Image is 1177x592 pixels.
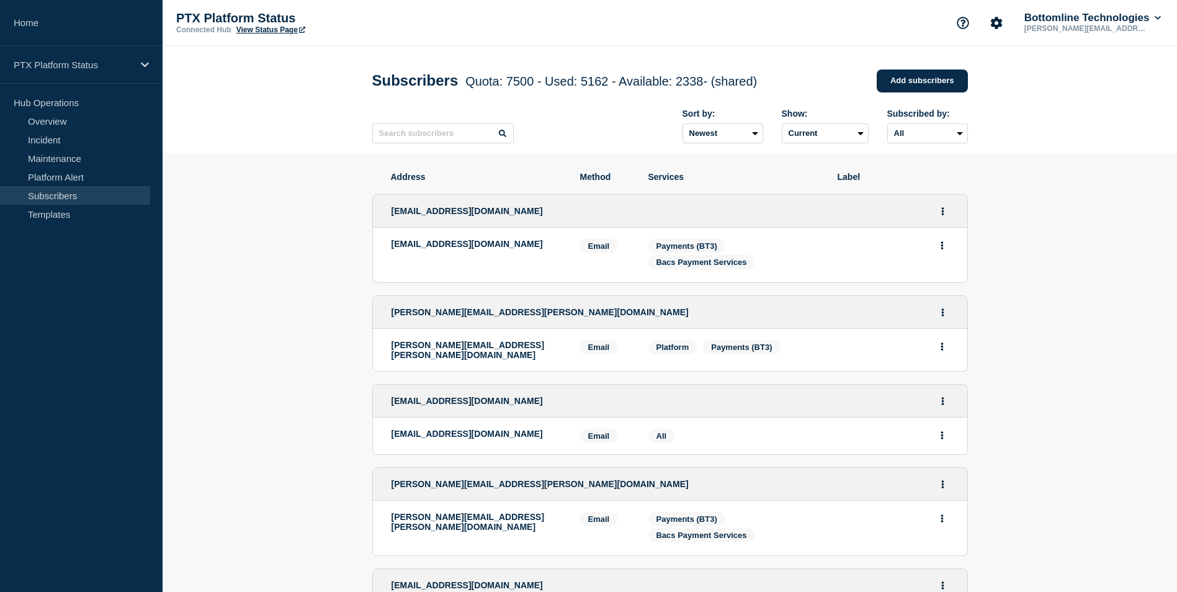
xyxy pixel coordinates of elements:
p: PTX Platform Status [14,60,133,70]
span: Payments (BT3) [711,343,772,352]
span: Quota: 7500 - Used: 5162 - Available: 2338 - (shared) [465,74,757,88]
select: Subscribed by [887,123,968,143]
span: Method [580,172,630,182]
select: Sort by [682,123,763,143]
button: Actions [935,303,951,322]
span: [PERSON_NAME][EMAIL_ADDRESS][PERSON_NAME][DOMAIN_NAME] [392,479,689,489]
span: [EMAIL_ADDRESS][DOMAIN_NAME] [392,580,543,590]
span: Email [580,239,618,253]
div: Sort by: [682,109,763,119]
button: Actions [934,426,950,445]
span: Platform [656,343,689,352]
span: Bacs Payment Services [656,258,747,267]
p: Connected Hub [176,25,231,34]
span: Bacs Payment Services [656,531,747,540]
button: Actions [935,202,951,221]
input: Search subscribers [372,123,514,143]
span: Services [648,172,819,182]
button: Actions [935,475,951,494]
a: View Status Page [236,25,305,34]
p: [PERSON_NAME][EMAIL_ADDRESS][PERSON_NAME][DOMAIN_NAME] [1022,24,1151,33]
select: Deleted [782,123,869,143]
p: [PERSON_NAME][EMAIL_ADDRESS][PERSON_NAME][DOMAIN_NAME] [392,340,562,360]
span: [PERSON_NAME][EMAIL_ADDRESS][PERSON_NAME][DOMAIN_NAME] [392,307,689,317]
span: Payments (BT3) [656,241,717,251]
span: Address [391,172,562,182]
p: [EMAIL_ADDRESS][DOMAIN_NAME] [392,429,562,439]
button: Actions [934,509,950,528]
button: Account settings [983,10,1009,36]
span: Email [580,340,618,354]
p: [EMAIL_ADDRESS][DOMAIN_NAME] [392,239,562,249]
span: Email [580,512,618,526]
span: Email [580,429,618,443]
div: Show: [782,109,869,119]
span: All [656,431,667,441]
button: Actions [935,392,951,411]
button: Actions [934,236,950,255]
button: Support [950,10,976,36]
button: Actions [934,337,950,356]
a: Add subscribers [877,70,968,92]
p: [PERSON_NAME][EMAIL_ADDRESS][PERSON_NAME][DOMAIN_NAME] [392,512,562,532]
span: Label [838,172,949,182]
span: Payments (BT3) [656,514,717,524]
span: [EMAIL_ADDRESS][DOMAIN_NAME] [392,396,543,406]
h1: Subscribers [372,72,758,89]
p: PTX Platform Status [176,11,424,25]
span: [EMAIL_ADDRESS][DOMAIN_NAME] [392,206,543,216]
button: Bottomline Technologies [1022,12,1163,24]
div: Subscribed by: [887,109,968,119]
